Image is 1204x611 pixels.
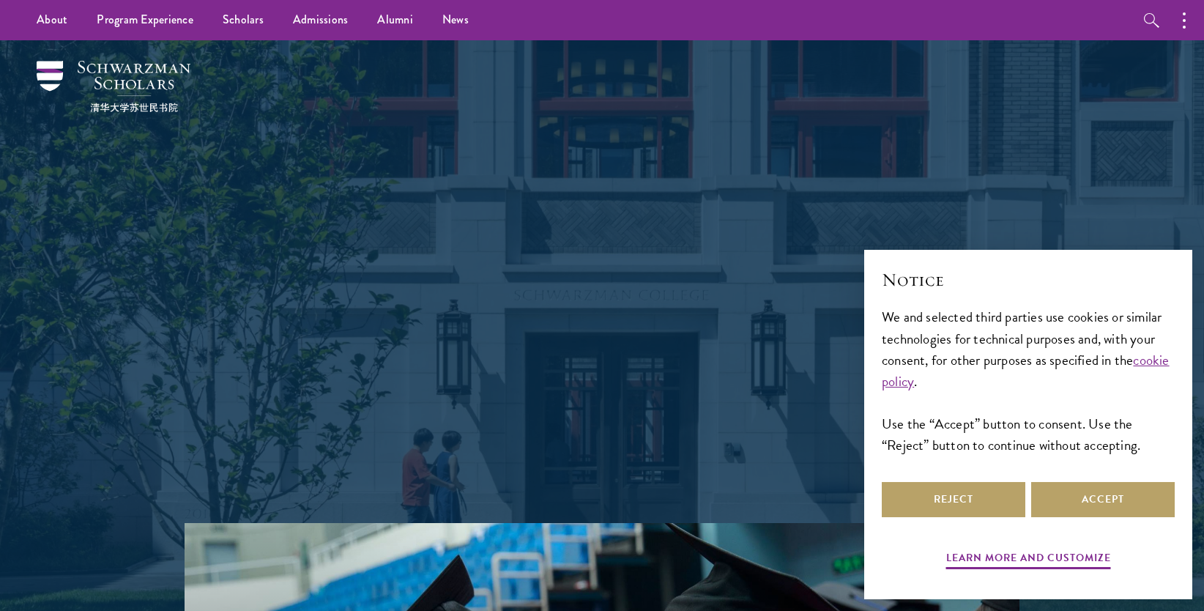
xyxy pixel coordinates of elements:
button: Accept [1031,482,1175,517]
img: Schwarzman Scholars [37,61,190,112]
a: cookie policy [882,349,1170,392]
button: Learn more and customize [946,549,1111,571]
div: We and selected third parties use cookies or similar technologies for technical purposes and, wit... [882,306,1175,455]
button: Reject [882,482,1025,517]
h2: Notice [882,267,1175,292]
